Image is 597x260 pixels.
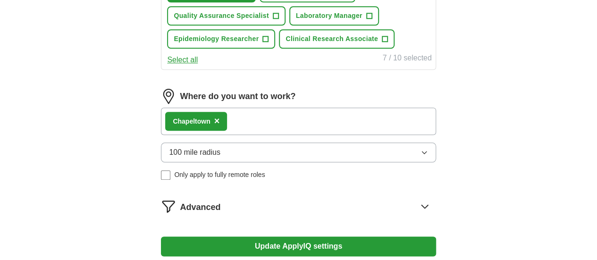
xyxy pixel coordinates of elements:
[161,89,176,104] img: location.png
[167,6,285,25] button: Quality Assurance Specialist
[296,11,362,21] span: Laboratory Manager
[279,29,395,49] button: Clinical Research Associate
[161,143,436,162] button: 100 mile radius
[174,11,269,21] span: Quality Assurance Specialist
[161,199,176,214] img: filter
[174,170,265,180] span: Only apply to fully remote roles
[289,6,379,25] button: Laboratory Manager
[174,34,259,44] span: Epidemiology Researcher
[383,52,432,66] div: 7 / 10 selected
[214,116,220,126] span: ×
[180,90,295,103] label: Where do you want to work?
[173,117,210,126] div: Chapeltown
[214,114,220,128] button: ×
[161,170,170,180] input: Only apply to fully remote roles
[169,147,220,158] span: 100 mile radius
[180,201,220,214] span: Advanced
[167,29,275,49] button: Epidemiology Researcher
[167,54,198,66] button: Select all
[286,34,378,44] span: Clinical Research Associate
[161,236,436,256] button: Update ApplyIQ settings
